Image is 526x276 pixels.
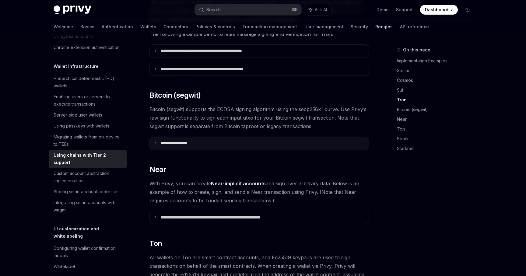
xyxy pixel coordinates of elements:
a: API reference [400,19,429,34]
a: Dashboard [420,5,458,15]
a: Near-implicit accounts [211,180,266,187]
span: ⌘ K [291,7,298,12]
a: Authentication [102,19,133,34]
a: Support [396,7,413,13]
div: Using chains with Tier 2 support [54,152,123,166]
div: Using passkeys with wallets [54,122,109,130]
a: Migrating wallets from on-device to TEEs [49,131,127,150]
a: Chrome extension authentication [49,42,127,53]
h5: Wallet infrastructure [54,63,99,70]
a: Welcome [54,19,73,34]
a: Whitelabel [49,261,127,272]
h5: UI customization and whitelabeling [54,225,127,240]
a: Basics [80,19,94,34]
button: Ask AI [304,4,331,15]
a: User management [304,19,343,34]
span: Ask AI [315,7,327,13]
span: On this page [403,46,430,54]
a: Custom account abstraction implementation [49,168,127,186]
a: Sui [397,85,477,95]
a: Near [397,114,477,124]
a: Server-side user wallets [49,110,127,121]
a: Enabling users or servers to execute transactions [49,91,127,110]
a: Implementation Examples [397,56,477,66]
a: Integrating smart accounts with wagmi [49,197,127,215]
div: Whitelabel [54,263,75,270]
div: Migrating wallets from on-device to TEEs [54,133,123,148]
div: Search... [206,6,223,13]
a: Hierarchical deterministic (HD) wallets [49,73,127,91]
a: Transaction management [242,19,297,34]
a: Cosmos [397,75,477,85]
a: Policies & controls [195,19,235,34]
a: Using chains with Tier 2 support [49,150,127,168]
div: Chrome extension authentication [54,44,120,51]
span: Ton [149,239,162,248]
button: Toggle dark mode [463,5,472,15]
div: Configuring wallet confirmation modals [54,245,123,259]
a: Storing smart account addresses [49,186,127,197]
a: Stellar [397,66,477,75]
a: Connectors [163,19,188,34]
a: Tron [397,95,477,105]
a: Recipes [375,19,393,34]
a: Ton [397,124,477,134]
a: Security [351,19,368,34]
span: Bitcoin (segwit) [149,90,201,100]
span: Dashboard [425,7,448,13]
a: Using passkeys with wallets [49,121,127,131]
span: Near [149,165,166,174]
a: Wallets [140,19,156,34]
span: Bitcoin (segwit) supports the ECDSA signing algorithm using the secp256k1 curve. Use Privy’s raw ... [149,105,369,131]
div: Enabling users or servers to execute transactions [54,93,123,108]
span: With Privy, you can create and sign over arbitrary data. Below is an example of how to create, si... [149,179,369,205]
a: Spark [397,134,477,144]
div: Integrating smart accounts with wagmi [54,199,123,214]
a: Demo [377,7,389,13]
a: Configuring wallet confirmation modals [49,243,127,261]
div: Hierarchical deterministic (HD) wallets [54,75,123,89]
div: Storing smart account addresses [54,188,120,195]
span: The following example demonstrates message signing and verification for Tron: [149,30,369,38]
button: Search...⌘K [195,4,301,15]
div: Server-side user wallets [54,111,102,119]
a: Bitcoin (segwit) [397,105,477,114]
img: dark logo [54,5,91,14]
div: Custom account abstraction implementation [54,170,123,184]
a: Starknet [397,144,477,153]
